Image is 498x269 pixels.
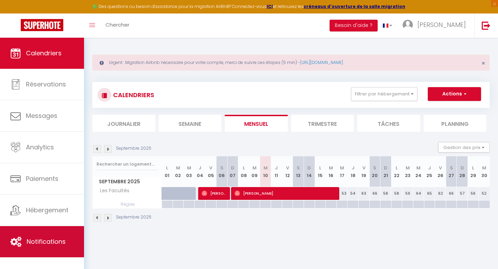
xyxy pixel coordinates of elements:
h3: CALENDRIERS [111,87,154,103]
img: logout [482,21,490,30]
th: 08 [238,156,249,187]
th: 14 [304,156,315,187]
th: 15 [315,156,326,187]
abbr: M [340,165,344,171]
abbr: L [472,165,474,171]
li: Planning [424,115,487,132]
abbr: J [275,165,278,171]
a: ICI [267,3,273,9]
abbr: M [176,165,180,171]
abbr: J [199,165,201,171]
span: Règles [93,201,162,208]
th: 06 [216,156,228,187]
th: 03 [184,156,195,187]
div: 58 [380,187,391,200]
th: 16 [326,156,337,187]
a: Chercher [100,13,135,38]
th: 17 [336,156,348,187]
img: ... [403,20,413,30]
div: 58 [391,187,402,200]
th: 29 [468,156,479,187]
span: Les Facultés [94,187,131,195]
abbr: M [187,165,191,171]
div: 53 [336,187,348,200]
abbr: D [461,165,464,171]
abbr: D [231,165,234,171]
span: Messages [26,111,57,120]
abbr: V [439,165,442,171]
abbr: D [384,165,387,171]
th: 11 [271,156,282,187]
button: Actions [428,87,481,101]
button: Filtrer par hébergement [351,87,417,101]
th: 27 [446,156,457,187]
div: 56 [468,187,479,200]
li: Trimestre [291,115,354,132]
abbr: V [286,165,289,171]
abbr: M [416,165,421,171]
abbr: S [297,165,300,171]
abbr: L [243,165,245,171]
abbr: S [373,165,376,171]
span: [PERSON_NAME] [202,187,228,200]
abbr: S [450,165,453,171]
th: 20 [369,156,380,187]
li: Tâches [357,115,420,132]
th: 28 [457,156,468,187]
p: Septembre 2025 [116,145,151,152]
button: Ouvrir le widget de chat LiveChat [6,3,26,24]
span: Paiements [26,174,58,183]
th: 22 [391,156,402,187]
th: 23 [402,156,413,187]
div: 57 [457,187,468,200]
div: 62 [435,187,446,200]
abbr: J [352,165,354,171]
th: 12 [282,156,293,187]
button: Close [481,60,485,66]
div: 52 [479,187,490,200]
span: Analytics [26,143,54,151]
div: 66 [446,187,457,200]
th: 10 [260,156,271,187]
abbr: L [319,165,321,171]
th: 04 [194,156,205,187]
a: [URL][DOMAIN_NAME] [300,59,343,65]
abbr: D [307,165,311,171]
abbr: V [209,165,212,171]
th: 19 [358,156,369,187]
span: Calendriers [26,49,62,57]
div: 66 [369,187,380,200]
li: Semaine [159,115,222,132]
span: Hébergement [26,206,68,214]
th: 02 [173,156,184,187]
div: 64 [413,187,424,200]
th: 25 [424,156,435,187]
span: Septembre 2025 [93,177,162,187]
th: 24 [413,156,424,187]
th: 09 [249,156,260,187]
span: Réservations [26,80,66,89]
div: 54 [348,187,359,200]
th: 05 [205,156,216,187]
abbr: M [406,165,410,171]
input: Rechercher un logement... [96,158,158,170]
th: 30 [479,156,490,187]
button: Besoin d'aide ? [330,20,378,31]
th: 01 [162,156,173,187]
abbr: V [362,165,366,171]
div: 65 [424,187,435,200]
span: [PERSON_NAME] [234,187,338,200]
th: 07 [227,156,238,187]
abbr: L [166,165,168,171]
abbr: M [482,165,486,171]
div: 63 [358,187,369,200]
span: Notifications [27,237,66,246]
abbr: M [329,165,333,171]
p: Septembre 2025 [116,214,151,221]
abbr: M [252,165,257,171]
th: 21 [380,156,391,187]
a: créneaux d'ouverture de la salle migration [304,3,405,9]
li: Mensuel [225,115,288,132]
